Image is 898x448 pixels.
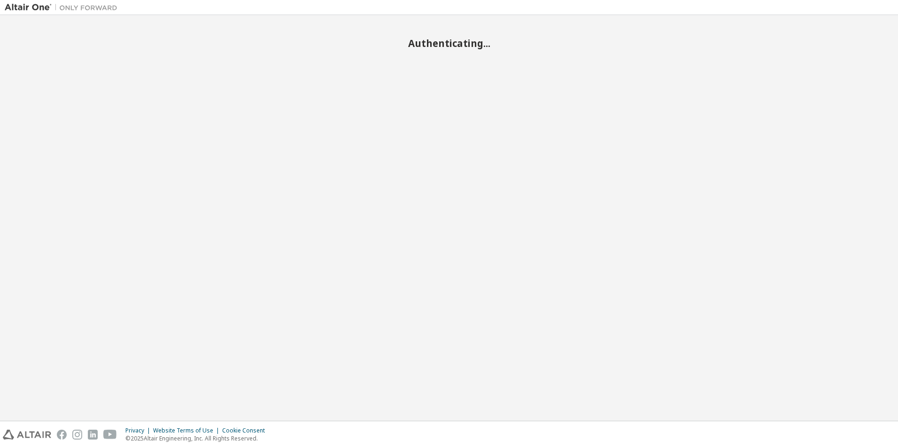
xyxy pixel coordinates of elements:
[88,430,98,440] img: linkedin.svg
[5,37,893,49] h2: Authenticating...
[57,430,67,440] img: facebook.svg
[125,434,271,442] p: © 2025 Altair Engineering, Inc. All Rights Reserved.
[3,430,51,440] img: altair_logo.svg
[103,430,117,440] img: youtube.svg
[153,427,222,434] div: Website Terms of Use
[222,427,271,434] div: Cookie Consent
[72,430,82,440] img: instagram.svg
[125,427,153,434] div: Privacy
[5,3,122,12] img: Altair One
